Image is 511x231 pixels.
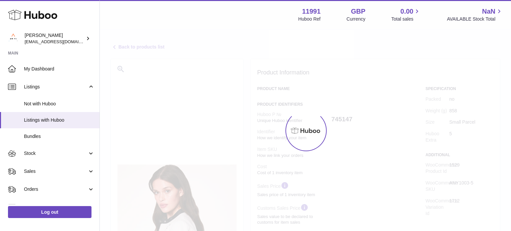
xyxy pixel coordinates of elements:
a: Log out [8,206,91,218]
div: Currency [347,16,366,22]
img: internalAdmin-11991@internal.huboo.com [8,34,18,44]
a: 0.00 Total sales [391,7,421,22]
span: Listings with Huboo [24,117,94,123]
strong: 11991 [302,7,321,16]
span: Stock [24,150,87,157]
span: [EMAIL_ADDRESS][DOMAIN_NAME] [25,39,98,44]
span: My Dashboard [24,66,94,72]
div: [PERSON_NAME] [25,32,85,45]
div: Huboo Ref [298,16,321,22]
span: Total sales [391,16,421,22]
span: AVAILABLE Stock Total [447,16,503,22]
span: 0.00 [401,7,414,16]
span: Sales [24,168,87,174]
a: NaN AVAILABLE Stock Total [447,7,503,22]
span: Bundles [24,133,94,140]
span: Orders [24,186,87,192]
span: Listings [24,84,87,90]
span: Not with Huboo [24,101,94,107]
span: NaN [482,7,495,16]
span: Usage [24,204,94,210]
strong: GBP [351,7,365,16]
